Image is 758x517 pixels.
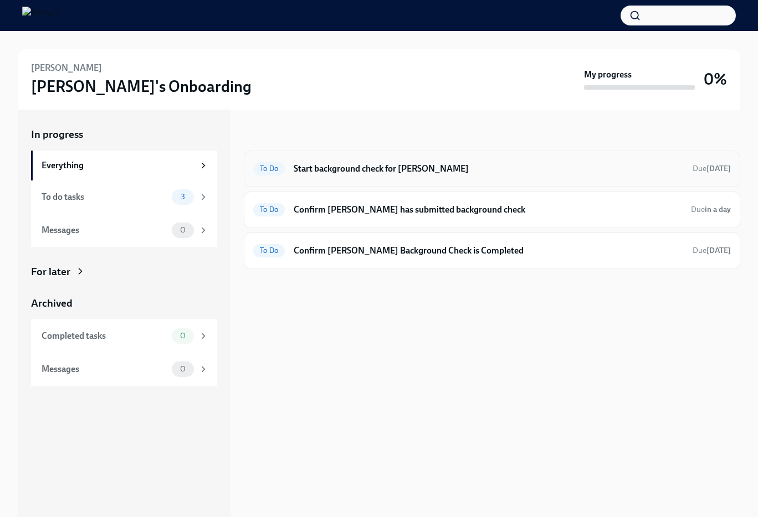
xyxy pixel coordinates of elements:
div: Everything [42,159,194,172]
span: Due [693,164,731,173]
img: Rothy's [22,7,59,24]
span: Due [691,205,731,214]
span: 0 [173,365,192,373]
span: 3 [174,193,192,201]
span: To Do [253,246,285,255]
span: 0 [173,332,192,340]
div: In progress [244,127,296,142]
a: To do tasks3 [31,180,217,214]
span: Due [693,246,731,255]
h3: 0% [704,69,727,89]
span: September 1st, 2025 09:00 [693,245,731,256]
span: To Do [253,164,285,173]
div: Messages [42,224,167,236]
div: For later [31,265,70,279]
a: Everything [31,151,217,180]
a: To DoConfirm [PERSON_NAME] has submitted background checkDuein a day [253,201,731,219]
strong: My progress [584,69,632,81]
a: In progress [31,127,217,142]
a: To DoStart background check for [PERSON_NAME]Due[DATE] [253,160,731,178]
strong: in a day [705,205,731,214]
div: To do tasks [42,191,167,203]
a: Messages0 [31,353,217,386]
h3: [PERSON_NAME]'s Onboarding [31,76,252,96]
h6: Confirm [PERSON_NAME] has submitted background check [294,204,682,216]
strong: [DATE] [706,164,731,173]
a: Messages0 [31,214,217,247]
span: August 19th, 2025 09:00 [693,163,731,174]
span: 0 [173,226,192,234]
h6: Confirm [PERSON_NAME] Background Check is Completed [294,245,684,257]
h6: Start background check for [PERSON_NAME] [294,163,684,175]
span: August 20th, 2025 09:00 [691,204,731,215]
strong: [DATE] [706,246,731,255]
a: For later [31,265,217,279]
div: Completed tasks [42,330,167,342]
h6: [PERSON_NAME] [31,62,102,74]
div: Messages [42,363,167,375]
a: Archived [31,296,217,311]
a: Completed tasks0 [31,319,217,353]
a: To DoConfirm [PERSON_NAME] Background Check is CompletedDue[DATE] [253,242,731,260]
span: To Do [253,205,285,214]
